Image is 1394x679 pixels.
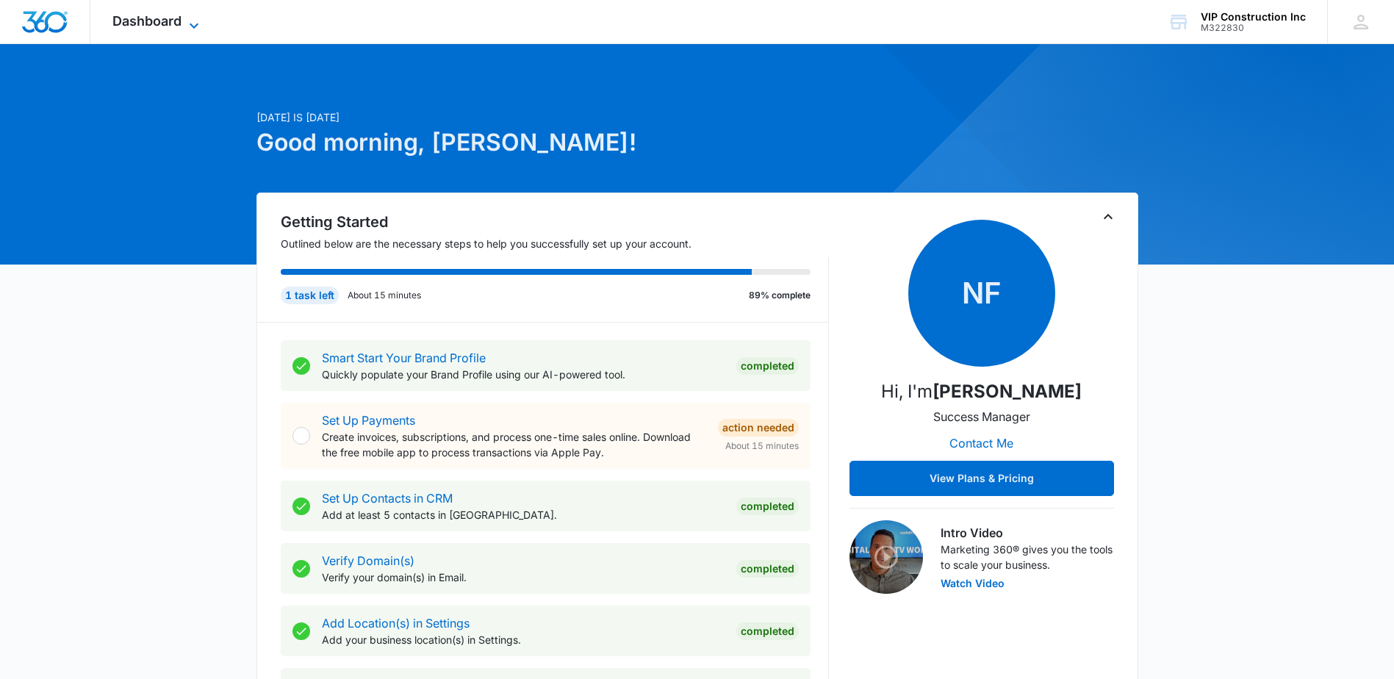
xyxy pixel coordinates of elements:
p: Add your business location(s) in Settings. [322,632,725,647]
strong: [PERSON_NAME] [933,381,1082,402]
button: Watch Video [941,578,1005,589]
p: Create invoices, subscriptions, and process one-time sales online. Download the free mobile app t... [322,429,706,460]
div: account name [1201,11,1306,23]
a: Add Location(s) in Settings [322,616,470,630]
h2: Getting Started [281,211,829,233]
p: About 15 minutes [348,289,421,302]
div: Completed [736,622,799,640]
div: 1 task left [281,287,339,304]
h1: Good morning, [PERSON_NAME]! [256,125,838,160]
a: Verify Domain(s) [322,553,414,568]
a: Set Up Contacts in CRM [322,491,453,506]
p: Marketing 360® gives you the tools to scale your business. [941,542,1114,572]
div: Completed [736,560,799,578]
button: Contact Me [935,425,1028,461]
div: Action Needed [718,419,799,436]
div: Completed [736,357,799,375]
p: 89% complete [749,289,811,302]
h3: Intro Video [941,524,1114,542]
img: Intro Video [849,520,923,594]
span: Dashboard [112,13,182,29]
p: Hi, I'm [881,378,1082,405]
p: Quickly populate your Brand Profile using our AI-powered tool. [322,367,725,382]
a: Smart Start Your Brand Profile [322,351,486,365]
button: View Plans & Pricing [849,461,1114,496]
p: Outlined below are the necessary steps to help you successfully set up your account. [281,236,829,251]
div: Completed [736,497,799,515]
span: NF [908,220,1055,367]
div: account id [1201,23,1306,33]
a: Set Up Payments [322,413,415,428]
p: Verify your domain(s) in Email. [322,570,725,585]
p: [DATE] is [DATE] [256,109,838,125]
p: Add at least 5 contacts in [GEOGRAPHIC_DATA]. [322,507,725,522]
p: Success Manager [933,408,1030,425]
span: About 15 minutes [725,439,799,453]
button: Toggle Collapse [1099,208,1117,226]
